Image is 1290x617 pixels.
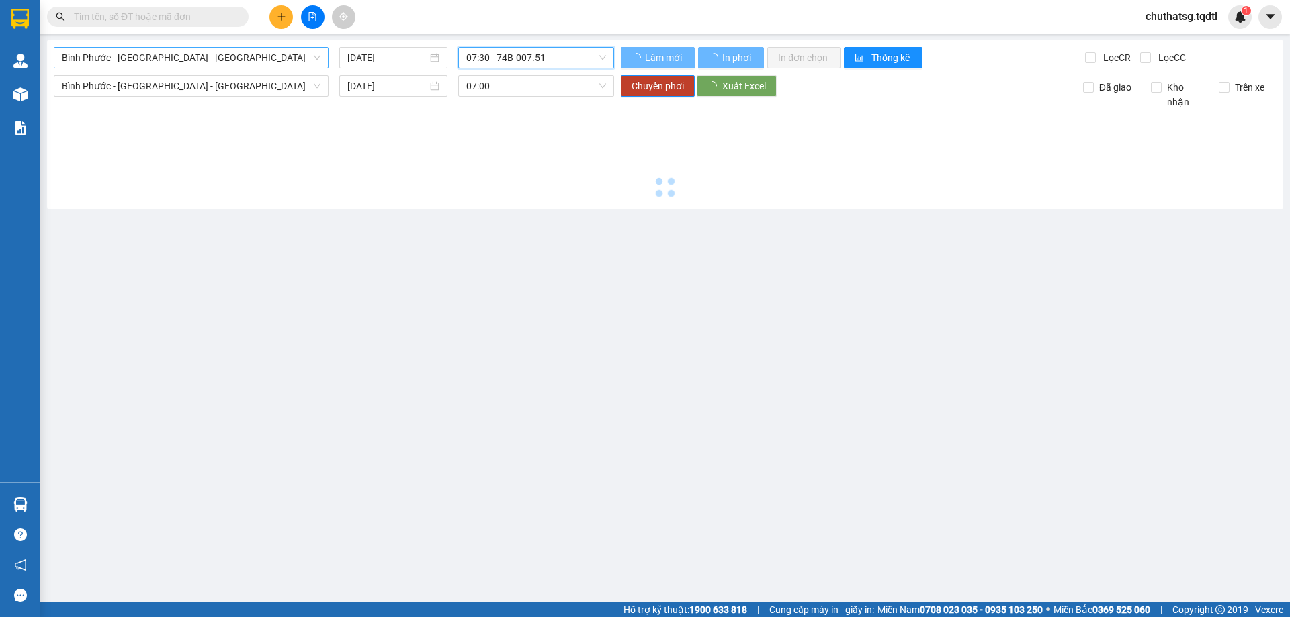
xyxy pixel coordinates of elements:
span: Xuất Excel [722,79,766,93]
span: Bình Phước - Bình Dương - Quảng Trị [62,76,320,96]
span: Chuyển phơi [632,79,684,93]
button: bar-chartThống kê [844,47,922,68]
strong: 1900 633 818 [689,604,747,615]
img: warehouse-icon [13,54,28,68]
span: Lọc CR [1098,50,1133,65]
span: Thống kê [871,50,912,65]
span: ⚪️ [1046,607,1050,612]
input: Tìm tên, số ĐT hoặc mã đơn [74,9,232,24]
span: copyright [1215,605,1225,614]
strong: 0708 023 035 - 0935 103 250 [920,604,1043,615]
span: | [1160,602,1162,617]
span: loading [707,81,722,91]
button: In đơn chọn [767,47,841,68]
span: Trên xe [1230,80,1270,95]
span: 07:00 [466,76,606,96]
span: | [757,602,759,617]
span: notification [14,559,27,571]
span: Bình Phước - Bình Dương - Quảng Trị [62,48,320,68]
span: Miền Bắc [1053,602,1150,617]
sup: 1 [1242,6,1251,15]
span: loading [632,53,643,62]
span: 07:30 - 74B-007.51 [466,48,606,68]
input: 29/09/2025 [347,79,427,93]
img: icon-new-feature [1234,11,1246,23]
span: Kho nhận [1162,80,1209,109]
span: Đã giao [1094,80,1137,95]
strong: 0369 525 060 [1092,604,1150,615]
button: In phơi [698,47,764,68]
span: message [14,589,27,602]
button: file-add [301,5,325,29]
button: Làm mới [621,47,695,68]
span: chuthatsg.tqdtl [1135,8,1228,25]
span: In phơi [722,50,753,65]
span: Làm mới [645,50,684,65]
input: 29/09/2025 [347,50,427,65]
span: plus [277,12,286,21]
span: aim [339,12,348,21]
span: file-add [308,12,317,21]
span: Miền Nam [877,602,1043,617]
span: Hỗ trợ kỹ thuật: [623,602,747,617]
span: 1 [1244,6,1248,15]
button: Xuất Excel [697,75,777,97]
button: caret-down [1258,5,1282,29]
img: logo-vxr [11,9,29,29]
button: Chuyển phơi [621,75,695,97]
span: Lọc CC [1153,50,1188,65]
button: aim [332,5,355,29]
span: question-circle [14,528,27,541]
img: solution-icon [13,121,28,135]
button: plus [269,5,293,29]
span: Cung cấp máy in - giấy in: [769,602,874,617]
span: search [56,12,65,21]
img: warehouse-icon [13,87,28,101]
img: warehouse-icon [13,497,28,512]
span: bar-chart [855,53,866,64]
span: loading [709,53,720,62]
span: caret-down [1264,11,1277,23]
